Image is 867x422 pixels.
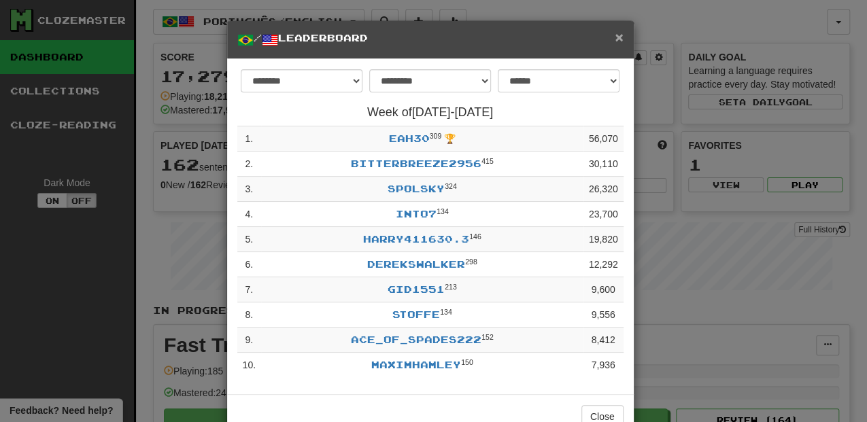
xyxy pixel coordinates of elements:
[237,252,261,277] td: 6 .
[237,353,261,378] td: 10 .
[388,183,445,194] a: spolsky
[465,258,477,266] sup: Level 298
[430,132,442,140] sup: Level 309
[237,277,261,302] td: 7 .
[583,252,624,277] td: 12,292
[237,202,261,227] td: 4 .
[237,126,261,152] td: 1 .
[583,177,624,202] td: 26,320
[445,182,457,190] sup: Level 324
[367,258,465,270] a: derekswalker
[583,277,624,302] td: 9,600
[583,328,624,353] td: 8,412
[615,29,623,45] span: ×
[583,227,624,252] td: 19,820
[363,233,469,245] a: Harry411630.3
[583,353,624,378] td: 7,936
[615,30,623,44] button: Close
[461,358,473,366] sup: Level 150
[389,133,430,144] a: EAH30
[237,302,261,328] td: 8 .
[237,177,261,202] td: 3 .
[237,31,624,48] h5: / Leaderboard
[469,232,481,241] sup: 146
[583,126,624,152] td: 56,070
[583,302,624,328] td: 9,556
[237,227,261,252] td: 5 .
[481,333,494,341] sup: Level 152
[481,157,494,165] sup: Level 415
[440,308,452,316] sup: Level 134
[583,202,624,227] td: 23,700
[392,309,440,320] a: Stoffe
[444,133,456,144] span: 🏆
[388,283,445,295] a: gid1551
[396,208,437,219] a: into7
[237,328,261,353] td: 9 .
[237,106,624,120] h4: Week of [DATE] - [DATE]
[371,359,461,370] a: maximhamley
[237,152,261,177] td: 2 .
[445,283,457,291] sup: Level 213
[583,152,624,177] td: 30,110
[351,334,481,345] a: ace_of_spades222
[437,207,449,215] sup: Level 134
[351,158,481,169] a: BitterBreeze2956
